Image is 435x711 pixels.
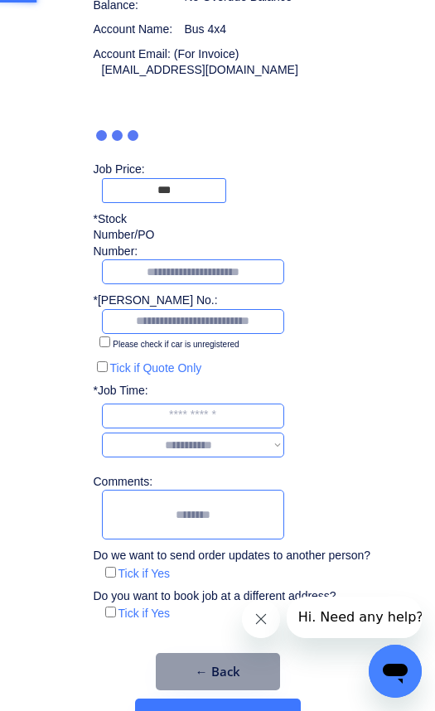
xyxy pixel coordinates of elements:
div: Do you want to book job at a different address? [94,588,349,605]
div: Comments: [94,474,158,491]
span: Hi. Need any help? [12,12,137,28]
iframe: Button to launch messaging window [369,645,422,698]
label: Tick if Yes [118,607,171,620]
div: Job Price: [94,162,359,178]
div: [EMAIL_ADDRESS][DOMAIN_NAME] [102,62,298,79]
div: *Job Time: [94,383,158,399]
div: *[PERSON_NAME] No.: [94,293,218,309]
iframe: Close message [242,600,280,638]
div: Do we want to send order updates to another person? [94,548,371,564]
button: ← Back [156,653,280,690]
div: *Stock Number/PO Number: [94,211,158,260]
div: Account Email: (For Invoice) [94,46,359,63]
label: Tick if Yes [118,567,171,580]
iframe: Message from company [287,597,422,638]
label: Please check if car is unregistered [113,340,239,349]
div: Account Name: [94,22,176,38]
label: Tick if Quote Only [110,361,202,375]
div: Bus 4x4 [185,22,247,38]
